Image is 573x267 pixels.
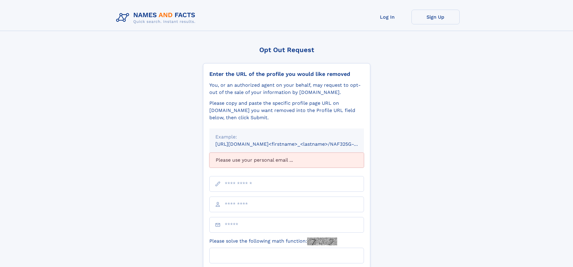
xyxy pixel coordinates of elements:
label: Please solve the following math function: [209,238,337,245]
div: Enter the URL of the profile you would like removed [209,71,364,77]
small: [URL][DOMAIN_NAME]<firstname>_<lastname>/NAF325G-xxxxxxxx [215,141,375,147]
a: Sign Up [411,10,460,24]
div: Example: [215,133,358,141]
div: Please use your personal email ... [209,153,364,168]
div: Opt Out Request [203,46,370,54]
a: Log In [363,10,411,24]
img: Logo Names and Facts [114,10,200,26]
div: Please copy and paste the specific profile page URL on [DOMAIN_NAME] you want removed into the Pr... [209,100,364,121]
div: You, or an authorized agent on your behalf, may request to opt-out of the sale of your informatio... [209,82,364,96]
